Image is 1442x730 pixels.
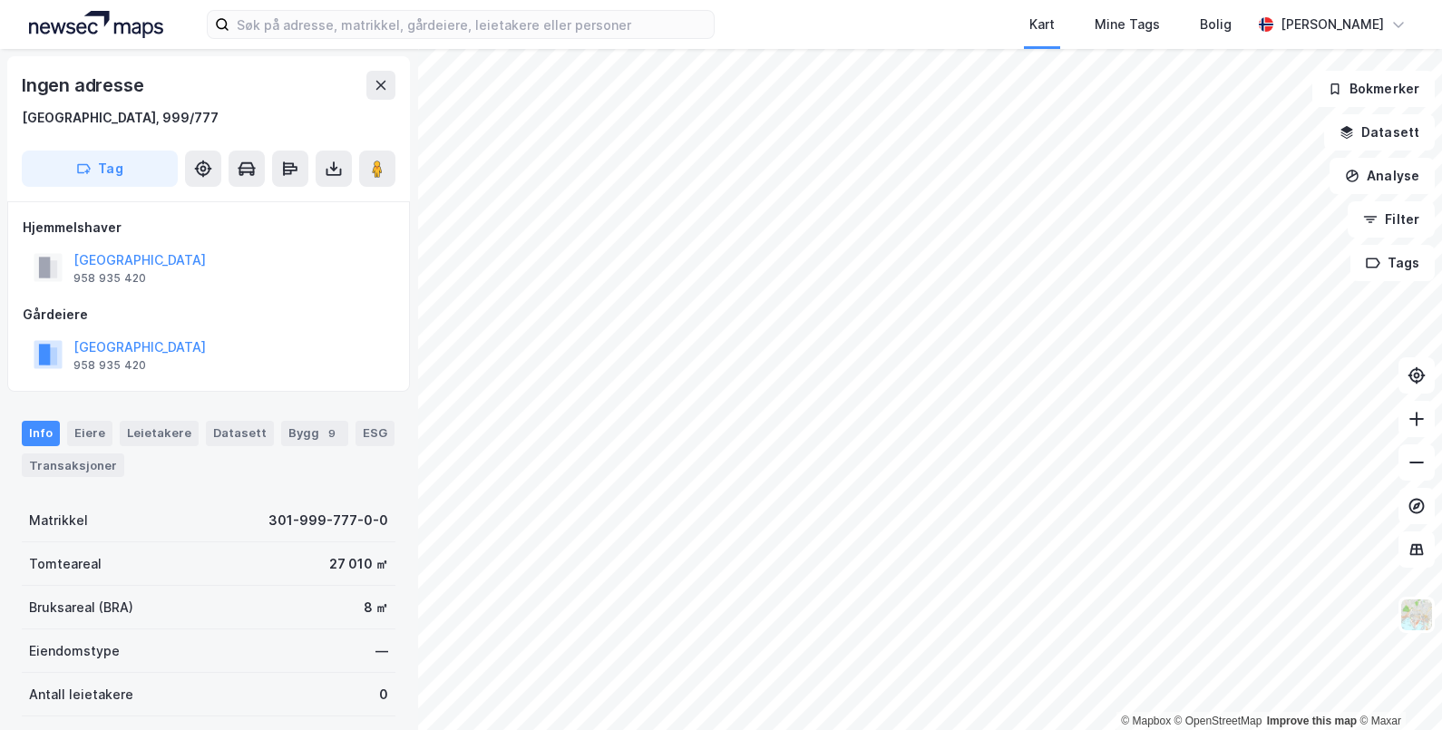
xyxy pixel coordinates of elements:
[29,510,88,531] div: Matrikkel
[22,71,147,100] div: Ingen adresse
[29,553,102,575] div: Tomteareal
[1351,643,1442,730] div: Kontrollprogram for chat
[1029,14,1055,35] div: Kart
[73,358,146,373] div: 958 935 420
[1324,114,1435,151] button: Datasett
[1121,715,1171,727] a: Mapbox
[1200,14,1232,35] div: Bolig
[1281,14,1384,35] div: [PERSON_NAME]
[364,597,388,618] div: 8 ㎡
[22,107,219,129] div: [GEOGRAPHIC_DATA], 999/777
[23,304,395,326] div: Gårdeiere
[1267,715,1357,727] a: Improve this map
[206,421,274,446] div: Datasett
[229,11,714,38] input: Søk på adresse, matrikkel, gårdeiere, leietakere eller personer
[22,151,178,187] button: Tag
[1174,715,1262,727] a: OpenStreetMap
[23,217,395,238] div: Hjemmelshaver
[268,510,388,531] div: 301-999-777-0-0
[1351,643,1442,730] iframe: Chat Widget
[323,424,341,443] div: 9
[29,640,120,662] div: Eiendomstype
[1312,71,1435,107] button: Bokmerker
[281,421,348,446] div: Bygg
[375,640,388,662] div: —
[1330,158,1435,194] button: Analyse
[120,421,199,446] div: Leietakere
[379,684,388,706] div: 0
[67,421,112,446] div: Eiere
[22,421,60,446] div: Info
[29,11,163,38] img: logo.a4113a55bc3d86da70a041830d287a7e.svg
[73,271,146,286] div: 958 935 420
[1350,245,1435,281] button: Tags
[329,553,388,575] div: 27 010 ㎡
[1095,14,1160,35] div: Mine Tags
[356,421,395,446] div: ESG
[29,684,133,706] div: Antall leietakere
[22,453,124,477] div: Transaksjoner
[29,597,133,618] div: Bruksareal (BRA)
[1399,598,1434,632] img: Z
[1348,201,1435,238] button: Filter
